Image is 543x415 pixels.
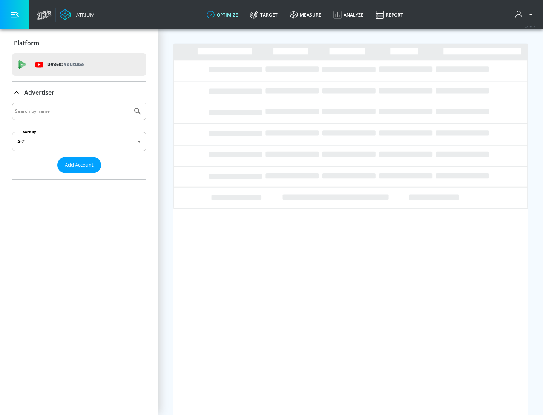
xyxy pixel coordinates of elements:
div: A-Z [12,132,146,151]
p: Youtube [64,60,84,68]
input: Search by name [15,106,129,116]
p: Platform [14,39,39,47]
a: measure [284,1,327,28]
div: Advertiser [12,82,146,103]
a: Analyze [327,1,370,28]
a: Atrium [60,9,95,20]
div: DV360: Youtube [12,53,146,76]
label: Sort By [21,129,38,134]
div: Advertiser [12,103,146,179]
a: Target [244,1,284,28]
a: Report [370,1,409,28]
p: Advertiser [24,88,54,97]
div: Atrium [73,11,95,18]
nav: list of Advertiser [12,173,146,179]
span: Add Account [65,161,94,169]
span: v 4.25.4 [525,25,535,29]
div: Platform [12,32,146,54]
p: DV360: [47,60,84,69]
a: optimize [201,1,244,28]
button: Add Account [57,157,101,173]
